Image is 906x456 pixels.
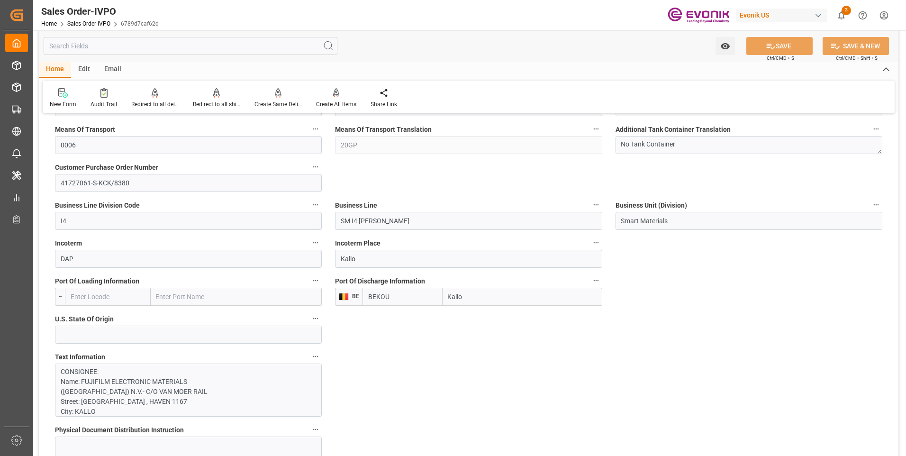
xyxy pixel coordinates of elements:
[362,288,442,306] input: Enter Locode
[309,237,322,249] button: Incoterm
[335,125,432,135] span: Means Of Transport Translation
[131,100,179,109] div: Redirect to all deliveries
[335,238,381,248] span: Incoterm Place
[44,37,337,55] input: Search Fields
[668,7,729,24] img: Evonik-brand-mark-Deep-Purple-RGB.jpeg_1700498283.jpeg
[831,5,852,26] button: show 3 new notifications
[254,100,302,109] div: Create Same Delivery Date
[316,100,356,109] div: Create All Items
[309,274,322,287] button: Port Of Loading Information
[335,201,377,210] span: Business Line
[736,6,831,24] button: Evonik US
[55,314,114,324] span: U.S. State Of Origin
[616,125,731,135] span: Additional Tank Container Translation
[823,37,889,55] button: SAVE & NEW
[746,37,813,55] button: SAVE
[309,199,322,211] button: Business Line Division Code
[870,123,882,135] button: Additional Tank Container Translation
[590,123,602,135] button: Means Of Transport Translation
[852,5,873,26] button: Help Center
[309,423,322,436] button: Physical Document Distribution Instruction
[309,123,322,135] button: Means Of Transport
[39,62,71,78] div: Home
[443,288,602,306] input: Enter Port Name
[590,237,602,249] button: Incoterm Place
[349,293,359,300] span: BE
[55,425,184,435] span: Physical Document Distribution Instruction
[309,161,322,173] button: Customer Purchase Order Number
[335,276,425,286] span: Port Of Discharge Information
[91,100,117,109] div: Audit Trail
[67,20,110,27] a: Sales Order-IVPO
[716,37,735,55] button: open menu
[870,199,882,211] button: Business Unit (Division)
[55,352,105,362] span: Text Information
[193,100,240,109] div: Redirect to all shipments
[55,276,139,286] span: Port Of Loading Information
[41,20,57,27] a: Home
[50,100,76,109] div: New Form
[767,55,794,62] span: Ctrl/CMD + S
[55,125,115,135] span: Means Of Transport
[590,199,602,211] button: Business Line
[55,163,158,173] span: Customer Purchase Order Number
[339,293,349,301] img: country
[371,100,397,109] div: Share Link
[65,288,151,306] input: Enter Locode
[55,201,140,210] span: Business Line Division Code
[151,288,322,306] input: Enter Port Name
[55,288,65,306] div: --
[842,6,851,15] span: 3
[55,238,82,248] span: Incoterm
[590,274,602,287] button: Port Of Discharge Information
[836,55,878,62] span: Ctrl/CMD + Shift + S
[309,312,322,325] button: U.S. State Of Origin
[616,136,882,154] textarea: No Tank Container
[97,62,128,78] div: Email
[309,350,322,363] button: Text Information
[736,9,827,22] div: Evonik US
[41,4,159,18] div: Sales Order-IVPO
[616,201,687,210] span: Business Unit (Division)
[71,62,97,78] div: Edit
